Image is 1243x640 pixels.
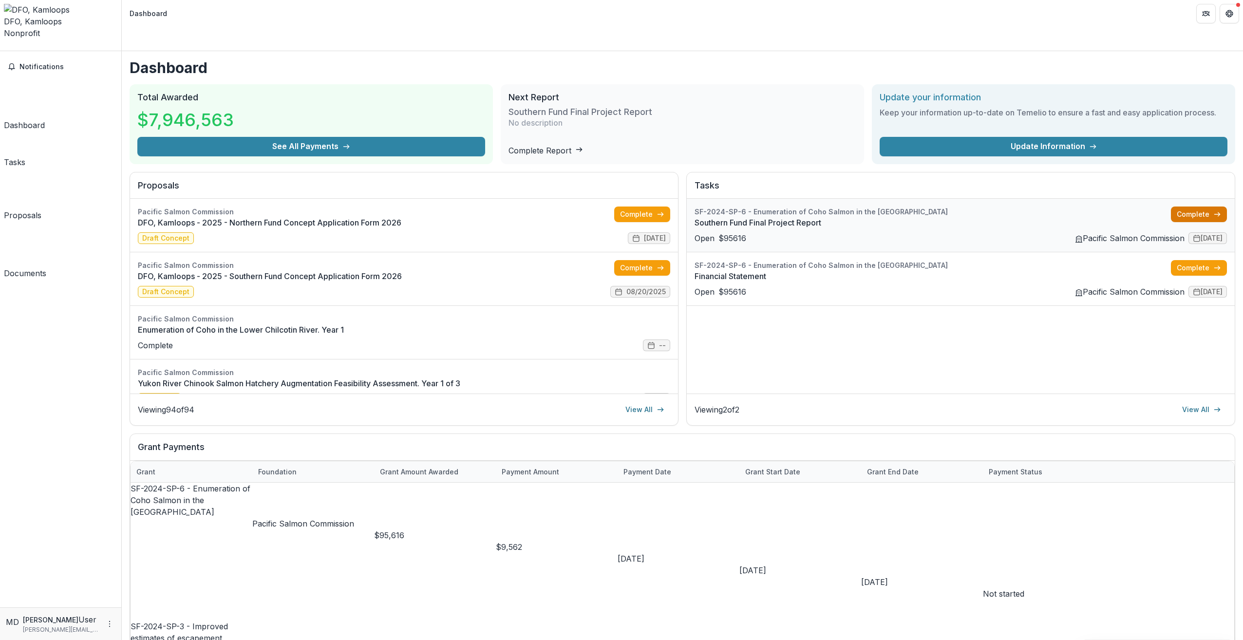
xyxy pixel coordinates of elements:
[19,63,113,71] span: Notifications
[618,461,739,482] div: Payment date
[4,59,117,75] button: Notifications
[618,553,739,565] div: [DATE]
[496,541,618,553] div: $9,562
[614,260,670,276] a: Complete
[983,588,1105,600] div: Not started
[4,135,25,168] a: Tasks
[374,467,464,477] div: Grant amount awarded
[695,270,1171,282] a: Financial Statement
[131,461,252,482] div: Grant
[618,467,677,477] div: Payment date
[861,461,983,482] div: Grant end date
[496,461,618,482] div: Payment Amount
[138,217,614,228] a: DFO, Kamloops - 2025 - Northern Fund Concept Application Form 2026
[138,324,670,336] a: Enumeration of Coho in the Lower Chilcotin River. Year 1
[983,467,1048,477] div: Payment status
[78,614,96,625] p: User
[4,28,40,38] span: Nonprofit
[131,467,161,477] div: Grant
[252,461,374,482] div: Foundation
[4,267,46,279] div: Documents
[6,616,19,628] div: Morgan Dunne
[138,404,194,415] p: Viewing 94 of 94
[130,8,167,19] div: Dashboard
[880,107,1227,118] h3: Keep your information up-to-date on Temelio to ensure a fast and easy application process.
[4,156,25,168] div: Tasks
[739,467,806,477] div: Grant start date
[508,107,652,117] h3: Southern Fund Final Project Report
[252,467,302,477] div: Foundation
[374,461,496,482] div: Grant amount awarded
[620,402,670,417] a: View All
[4,16,117,27] div: DFO, Kamloops
[1176,402,1227,417] a: View All
[4,225,46,279] a: Documents
[695,217,1171,228] a: Southern Fund Final Project Report
[496,467,565,477] div: Payment Amount
[126,6,171,20] nav: breadcrumb
[138,180,670,199] h2: Proposals
[104,618,115,630] button: More
[4,209,41,221] div: Proposals
[138,270,614,282] a: DFO, Kamloops - 2025 - Southern Fund Concept Application Form 2026
[1171,207,1227,222] a: Complete
[137,92,485,103] h2: Total Awarded
[861,467,924,477] div: Grant end date
[695,404,739,415] p: Viewing 2 of 2
[130,59,1235,76] h1: Dashboard
[880,137,1227,156] a: Update Information
[983,461,1105,482] div: Payment status
[4,4,117,16] img: DFO, Kamloops
[614,207,670,222] a: Complete
[4,78,45,131] a: Dashboard
[23,625,100,634] p: [PERSON_NAME][EMAIL_ADDRESS][PERSON_NAME][DOMAIN_NAME]
[137,137,485,156] button: See All Payments
[880,92,1227,103] h2: Update your information
[739,461,861,482] div: Grant start date
[4,172,41,221] a: Proposals
[1196,4,1216,23] button: Partners
[131,484,250,517] a: SF-2024-SP-6 - Enumeration of Coho Salmon in the [GEOGRAPHIC_DATA]
[252,518,374,529] p: Pacific Salmon Commission
[508,117,563,129] p: No description
[374,529,496,541] div: $95,616
[1220,4,1239,23] button: Get Help
[138,442,1227,460] h2: Grant Payments
[1171,260,1227,276] a: Complete
[23,615,78,625] p: [PERSON_NAME]
[138,377,670,389] a: Yukon River Chinook Salmon Hatchery Augmentation Feasibility Assessment. Year 1 of 3
[137,107,234,133] h3: $7,946,563
[508,146,583,155] a: Complete Report
[4,119,45,131] div: Dashboard
[861,576,983,588] div: [DATE]
[739,565,861,576] div: [DATE]
[508,92,856,103] h2: Next Report
[695,180,1227,199] h2: Tasks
